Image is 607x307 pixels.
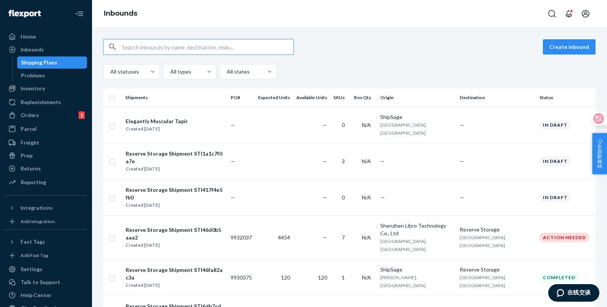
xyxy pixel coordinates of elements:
[460,194,464,201] span: —
[21,59,57,66] div: Shipping Plans
[255,88,293,107] th: Expected Units
[5,149,87,162] a: Prep
[539,156,571,166] div: In draft
[126,266,224,281] div: Reserve Storage Shipment STI46fa82ac3a
[21,204,53,212] div: Integrations
[5,82,87,95] a: Inventory
[281,274,290,281] span: 120
[380,222,454,237] div: Shenzhen Libro Technology Co., Ltd
[380,238,427,252] span: [GEOGRAPHIC_DATA], [GEOGRAPHIC_DATA]
[5,289,87,301] a: Help Center
[539,233,589,242] div: Action Needed
[126,150,224,165] div: Reserve Storage Shipment STI1a1c7f0a7e
[228,259,255,296] td: 9930375
[228,88,255,107] th: PO#
[539,193,571,202] div: In draft
[5,31,87,43] a: Home
[5,43,87,56] a: Inbounds
[5,123,87,135] a: Parcel
[17,56,87,69] a: Shipping Plans
[5,202,87,214] button: Integrations
[21,238,45,246] div: Fast Tags
[380,194,385,201] span: —
[330,88,351,107] th: SKUs
[342,274,345,281] span: 1
[21,125,37,133] div: Parcel
[342,234,345,241] span: 7
[323,194,327,201] span: —
[21,72,45,79] div: Problems
[377,88,457,107] th: Origin
[5,176,87,188] a: Reporting
[380,113,454,121] div: ShipSage
[318,274,327,281] span: 120
[323,122,327,128] span: —
[21,111,39,119] div: Orders
[380,266,454,273] div: ShipSage
[21,278,60,286] div: Talk to Support
[362,234,371,241] span: N/A
[5,251,87,260] a: Add Fast Tag
[72,6,87,21] button: Close Navigation
[362,158,371,164] span: N/A
[5,96,87,108] a: Replenishments
[126,241,224,249] div: Created [DATE]
[21,98,61,106] div: Replenishments
[460,235,506,248] span: [GEOGRAPHIC_DATA], [GEOGRAPHIC_DATA]
[79,111,85,119] div: 1
[323,234,327,241] span: —
[543,39,596,55] button: Create inbound
[126,281,224,289] div: Created [DATE]
[5,162,87,175] a: Returns
[226,68,227,76] input: All states
[231,194,235,201] span: —
[126,117,188,125] div: Elegantly Muscular Tapir
[122,88,228,107] th: Shipments
[126,226,224,241] div: Reserve Storage Shipment STI46d0b5aaa2
[578,6,593,21] button: Open account menu
[460,266,533,273] div: Reserve Storage
[457,88,536,107] th: Destination
[21,46,44,53] div: Inbounds
[460,122,464,128] span: —
[592,133,607,174] button: 卖家帮助中心
[460,158,464,164] span: —
[380,275,426,288] span: [PERSON_NAME], [GEOGRAPHIC_DATA]
[351,88,377,107] th: Box Qty
[17,69,87,82] a: Problems
[380,158,385,164] span: —
[362,274,371,281] span: N/A
[21,33,36,40] div: Home
[126,165,224,173] div: Created [DATE]
[21,252,48,259] div: Add Fast Tag
[231,158,235,164] span: —
[21,218,55,225] div: Add Integration
[5,276,87,288] button: Talk to Support
[5,263,87,275] a: Settings
[544,6,560,21] button: Open Search Box
[5,236,87,248] button: Fast Tags
[231,122,235,128] span: —
[8,10,41,18] img: Flexport logo
[126,186,224,201] div: Reserve Storage Shipment STI417f4e5fb0
[98,3,144,25] ol: breadcrumbs
[548,284,599,303] iframe: 打开一个小组件，您可以在其中与我们的一个专员进行在线交谈
[104,9,137,18] a: Inbounds
[342,122,345,128] span: 0
[5,137,87,149] a: Freight
[293,88,330,107] th: Available Units
[561,6,576,21] button: Open notifications
[21,152,32,159] div: Prep
[460,275,506,288] span: [GEOGRAPHIC_DATA], [GEOGRAPHIC_DATA]
[21,139,39,146] div: Freight
[126,201,224,209] div: Created [DATE]
[539,120,571,130] div: In draft
[278,234,290,241] span: 4454
[21,165,41,172] div: Returns
[380,122,427,136] span: [GEOGRAPHIC_DATA], [GEOGRAPHIC_DATA]
[5,217,87,226] a: Add Integration
[21,265,42,273] div: Settings
[460,226,533,233] div: Reserve Storage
